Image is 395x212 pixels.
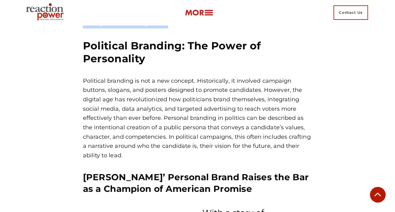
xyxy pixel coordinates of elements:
p: Political branding is not a new concept. Historically, it involved campaign buttons, slogans, and... [83,76,312,160]
img: more-btn.png [185,9,213,16]
span: Contact Us [333,5,368,20]
img: Executive Branding | Personal Branding Agency [23,1,69,24]
h3: [PERSON_NAME]’ Personal Brand Raises the Bar as a Champion of American Promise [83,171,312,195]
h2: Political Branding: The Power of Personality [83,39,312,65]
